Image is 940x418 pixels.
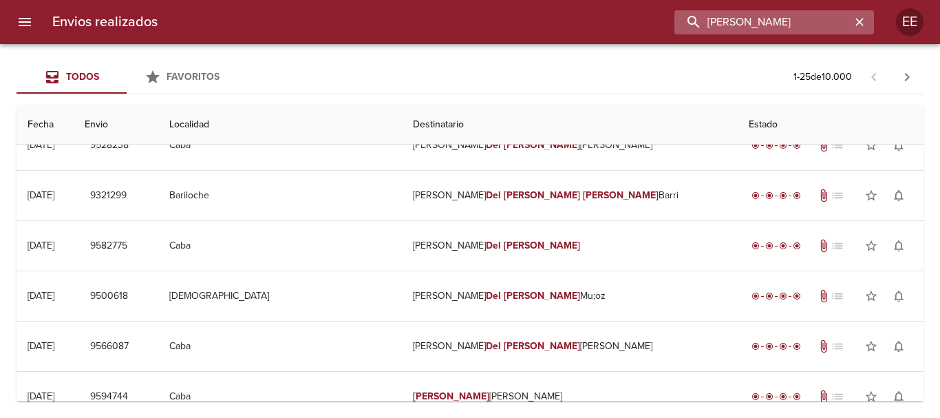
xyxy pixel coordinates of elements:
em: Del [486,340,501,352]
span: 9528238 [90,137,129,154]
span: radio_button_checked [765,242,773,250]
span: Tiene documentos adjuntos [817,239,831,253]
span: No tiene pedido asociado [831,390,844,404]
span: 9594744 [90,388,128,406]
th: Fecha [17,105,74,145]
button: Activar notificaciones [885,333,912,360]
button: Activar notificaciones [885,383,912,410]
span: Tiene documentos adjuntos [817,189,831,202]
span: 9566087 [90,338,129,355]
span: star_border [864,289,878,303]
td: Caba [158,121,402,170]
span: notifications_none [892,339,906,353]
span: radio_button_checked [793,242,801,250]
div: Entregado [749,189,804,202]
th: Destinatario [402,105,738,145]
input: buscar [674,10,851,34]
span: No tiene pedido asociado [831,189,844,202]
span: radio_button_checked [779,342,787,351]
em: [PERSON_NAME] [504,340,580,352]
span: notifications_none [892,390,906,404]
em: Del [486,139,501,151]
th: Localidad [158,105,402,145]
span: radio_button_checked [793,393,801,401]
span: radio_button_checked [751,242,760,250]
span: No tiene pedido asociado [831,239,844,253]
em: [PERSON_NAME] [504,290,580,302]
span: No tiene pedido asociado [831,339,844,353]
td: [PERSON_NAME] [402,221,738,271]
span: Tiene documentos adjuntos [817,138,831,152]
span: notifications_none [892,289,906,303]
div: [DATE] [28,390,54,402]
span: 9321299 [90,187,127,205]
span: radio_button_checked [779,292,787,300]
span: radio_button_checked [779,141,787,149]
div: [DATE] [28,290,54,302]
button: Agregar a favoritos [857,333,885,360]
button: Agregar a favoritos [857,182,885,209]
em: [PERSON_NAME] [504,240,580,251]
div: [DATE] [28,139,54,151]
button: Agregar a favoritos [857,132,885,159]
span: radio_button_checked [765,191,773,200]
span: star_border [864,138,878,152]
span: radio_button_checked [751,393,760,401]
td: [PERSON_NAME] Barri [402,171,738,220]
span: radio_button_checked [765,342,773,351]
em: Del [486,189,501,201]
span: radio_button_checked [793,292,801,300]
span: radio_button_checked [779,242,787,250]
span: Tiene documentos adjuntos [817,339,831,353]
span: radio_button_checked [765,292,773,300]
span: Favoritos [167,71,220,83]
td: [DEMOGRAPHIC_DATA] [158,271,402,321]
td: Caba [158,322,402,371]
div: Entregado [749,390,804,404]
div: Entregado [749,239,804,253]
td: [PERSON_NAME] [PERSON_NAME] [402,322,738,371]
div: EE [896,8,923,36]
span: star_border [864,339,878,353]
button: 9566087 [85,334,134,359]
span: notifications_none [892,239,906,253]
span: No tiene pedido asociado [831,289,844,303]
span: notifications_none [892,189,906,202]
span: radio_button_checked [793,191,801,200]
em: [PERSON_NAME] [504,189,580,201]
div: Tabs Envios [17,61,237,94]
em: [PERSON_NAME] [413,390,489,402]
td: Bariloche [158,171,402,220]
button: 9500618 [85,284,133,309]
span: 9582775 [90,238,127,255]
span: star_border [864,189,878,202]
em: [PERSON_NAME] [504,139,580,151]
span: radio_button_checked [779,393,787,401]
th: Estado [738,105,923,145]
span: radio_button_checked [779,191,787,200]
button: Agregar a favoritos [857,282,885,310]
span: Tiene documentos adjuntos [817,289,831,303]
button: Agregar a favoritos [857,383,885,410]
button: menu [8,6,41,39]
button: Activar notificaciones [885,232,912,260]
span: 9500618 [90,288,128,305]
span: star_border [864,390,878,404]
span: radio_button_checked [751,191,760,200]
div: [DATE] [28,189,54,201]
span: Tiene documentos adjuntos [817,390,831,404]
div: [DATE] [28,340,54,352]
div: Entregado [749,289,804,303]
td: [PERSON_NAME] [PERSON_NAME] [402,121,738,170]
div: Entregado [749,138,804,152]
button: 9321299 [85,183,132,209]
span: notifications_none [892,138,906,152]
p: 1 - 25 de 10.000 [793,70,852,84]
span: radio_button_checked [765,393,773,401]
td: [PERSON_NAME] Mu;oz [402,271,738,321]
span: radio_button_checked [751,292,760,300]
div: Abrir información de usuario [896,8,923,36]
span: Pagina siguiente [890,61,923,94]
em: Del [486,240,501,251]
em: [PERSON_NAME] [583,189,659,201]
